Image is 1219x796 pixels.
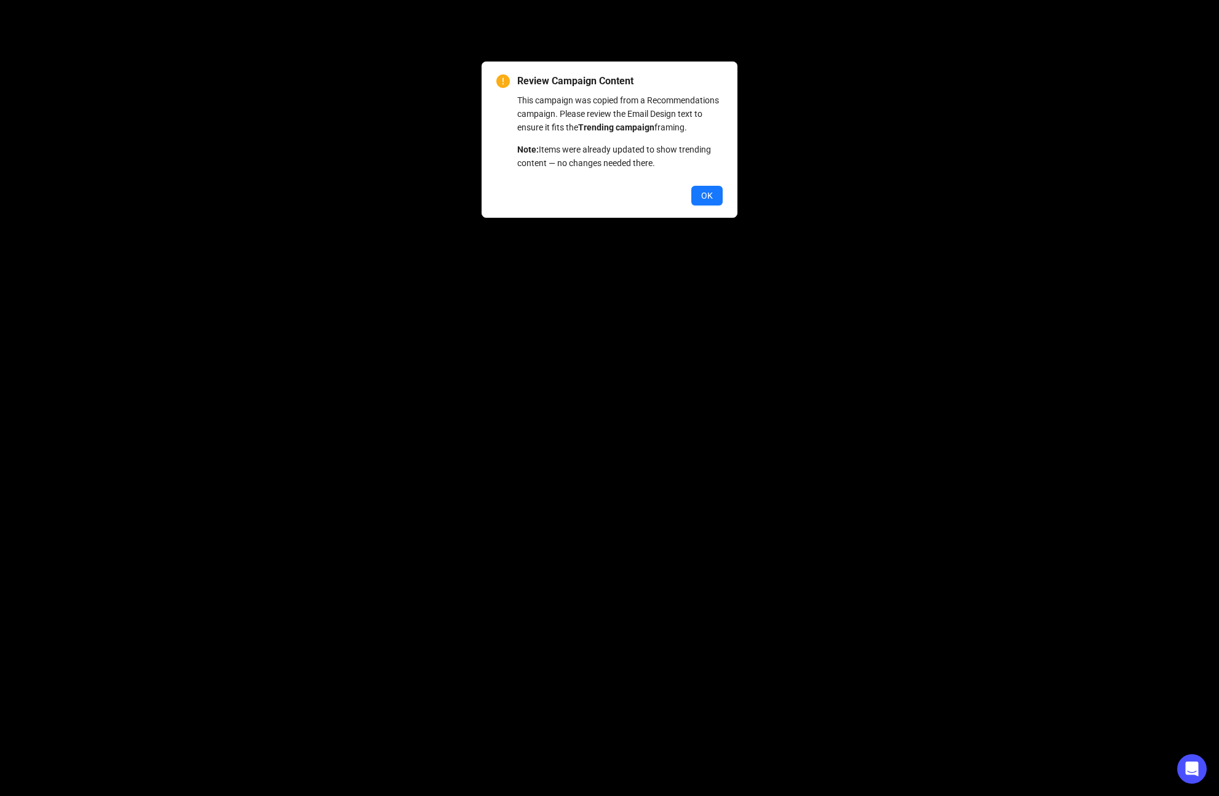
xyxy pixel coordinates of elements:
span: OK [701,189,713,202]
div: Open Intercom Messenger [1177,754,1207,784]
p: Items were already updated to show trending content — no changes needed there. [517,143,723,170]
span: Review Campaign Content [517,74,723,89]
span: exclamation-circle [496,74,510,88]
strong: Note: [517,145,539,154]
strong: Trending campaign [578,122,654,132]
button: OK [691,186,723,205]
p: This campaign was copied from a Recommendations campaign. Please review the Email Design text to ... [517,94,723,134]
